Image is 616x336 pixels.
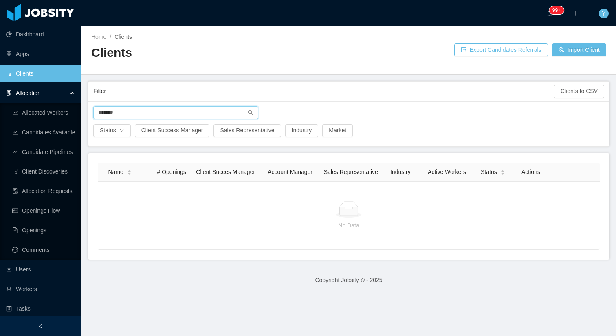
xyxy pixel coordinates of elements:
i: icon: caret-down [127,172,131,174]
i: icon: search [248,110,253,116]
div: Sort [500,169,505,174]
a: icon: robotUsers [6,261,75,278]
span: Clients [114,33,132,40]
button: Clients to CSV [554,85,604,98]
a: icon: pie-chartDashboard [6,26,75,42]
button: Market [322,124,353,137]
button: Industry [285,124,319,137]
a: icon: line-chartCandidate Pipelines [12,144,75,160]
a: icon: auditClients [6,65,75,82]
button: Statusicon: down [93,124,131,137]
sup: 403 [549,6,564,14]
span: Industry [390,169,411,175]
a: icon: line-chartCandidates Available [12,124,75,140]
a: icon: file-textOpenings [12,222,75,238]
a: icon: appstoreApps [6,46,75,62]
h2: Clients [91,45,349,61]
i: icon: caret-up [500,169,505,171]
span: Actions [521,169,540,175]
a: icon: profileTasks [6,300,75,317]
a: icon: idcardOpenings Flow [12,202,75,219]
footer: Copyright Jobsity © - 2025 [81,266,616,294]
button: icon: exportExport Candidates Referrals [454,43,548,56]
a: icon: line-chartAllocated Workers [12,105,75,121]
i: icon: solution [6,90,12,96]
span: Client Succes Manager [196,169,255,175]
span: Name [108,168,123,176]
a: Home [91,33,106,40]
a: icon: userWorkers [6,281,75,297]
i: icon: caret-up [127,169,131,171]
a: icon: file-searchClient Discoveries [12,163,75,180]
p: No Data [104,221,593,230]
button: Client Success Manager [135,124,210,137]
button: icon: usergroup-addImport Client [552,43,606,56]
span: Sales Representative [324,169,378,175]
div: Sort [127,169,132,174]
a: icon: file-doneAllocation Requests [12,183,75,199]
span: Y [602,9,605,18]
span: / [110,33,111,40]
button: Sales Representative [213,124,281,137]
span: Account Manager [268,169,312,175]
i: icon: caret-down [500,172,505,174]
span: Allocation [16,90,41,96]
span: Status [481,168,497,176]
span: # Openings [157,169,187,175]
span: Active Workers [428,169,466,175]
i: icon: bell [547,10,552,16]
div: Filter [93,84,554,99]
a: icon: messageComments [12,242,75,258]
i: icon: plus [573,10,579,16]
